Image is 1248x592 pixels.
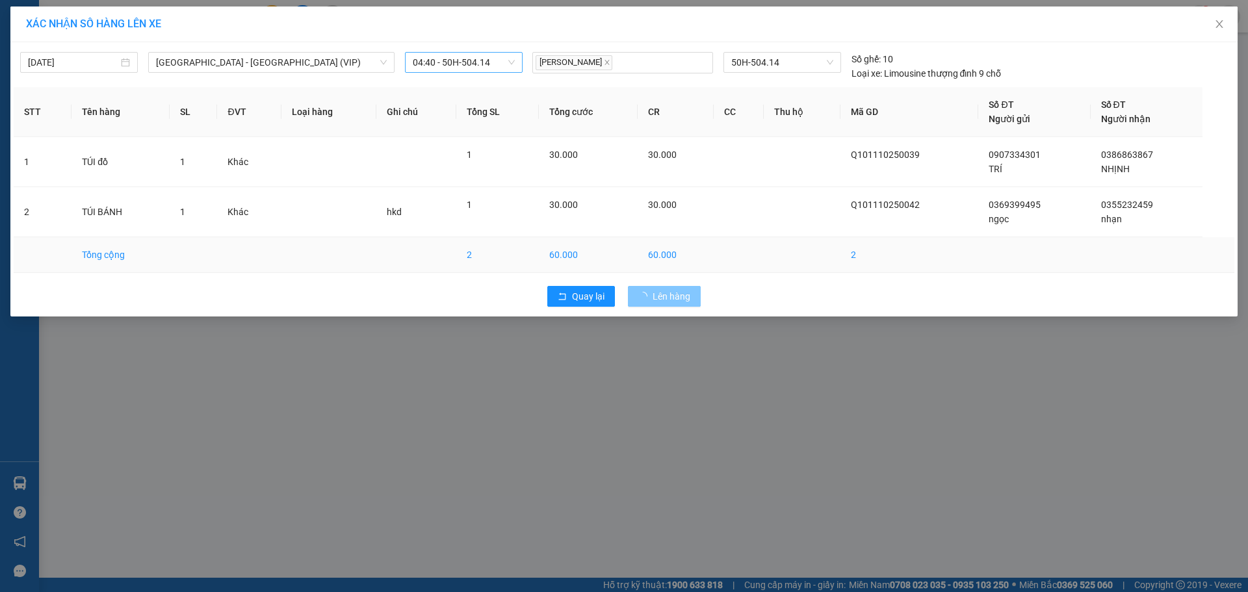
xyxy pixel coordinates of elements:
span: Lên hàng [653,289,690,303]
td: 2 [14,187,71,237]
div: Limousine thượng đỉnh 9 chỗ [851,66,1002,81]
span: rollback [558,292,567,302]
span: TRÍ [989,164,1002,174]
span: 30.000 [549,199,578,210]
input: 12/10/2025 [28,55,118,70]
span: [PERSON_NAME] [536,55,612,70]
th: Thu hộ [764,87,840,137]
td: 2 [456,237,539,273]
span: loading [638,292,653,301]
span: close [1214,19,1225,29]
th: CC [714,87,764,137]
th: STT [14,87,71,137]
button: Lên hàng [628,286,701,307]
span: 1 [180,207,185,217]
span: 30.000 [648,199,677,210]
span: ngọc [989,214,1009,224]
span: 1 [180,157,185,167]
div: 10 [851,52,893,66]
th: Tổng cước [539,87,638,137]
span: close [604,59,610,66]
span: Quay lại [572,289,604,303]
span: 0907334301 [989,149,1041,160]
span: Số ĐT [989,99,1013,110]
span: 04:40 - 50H-504.14 [413,53,515,72]
th: Ghi chú [376,87,456,137]
th: Mã GD [840,87,978,137]
th: CR [638,87,714,137]
td: 1 [14,137,71,187]
span: 1 [467,199,472,210]
td: Khác [217,137,281,187]
td: 2 [840,237,978,273]
span: Sài Gòn - Tây Ninh (VIP) [156,53,387,72]
td: Tổng cộng [71,237,170,273]
td: TÚI đồ [71,137,170,187]
span: Số ĐT [1101,99,1126,110]
th: SL [170,87,218,137]
span: Q101110250039 [851,149,920,160]
span: 0369399495 [989,199,1041,210]
span: Số ghế: [851,52,881,66]
th: Tổng SL [456,87,539,137]
span: 30.000 [549,149,578,160]
button: rollbackQuay lại [547,286,615,307]
span: XÁC NHẬN SỐ HÀNG LÊN XE [26,18,161,30]
span: 50H-504.14 [731,53,833,72]
th: Loại hàng [281,87,376,137]
span: down [380,58,387,66]
span: 0386863867 [1101,149,1153,160]
td: 60.000 [638,237,714,273]
span: 0355232459 [1101,199,1153,210]
td: 60.000 [539,237,638,273]
th: Tên hàng [71,87,170,137]
span: Người gửi [989,114,1030,124]
span: Q101110250042 [851,199,920,210]
th: ĐVT [217,87,281,137]
span: Loại xe: [851,66,882,81]
span: 1 [467,149,472,160]
span: NHỊNH [1101,164,1130,174]
span: hkd [387,207,402,217]
span: nhạn [1101,214,1122,224]
button: Close [1201,6,1238,43]
td: Khác [217,187,281,237]
td: TÚI BÁNH [71,187,170,237]
span: Người nhận [1101,114,1150,124]
span: 30.000 [648,149,677,160]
